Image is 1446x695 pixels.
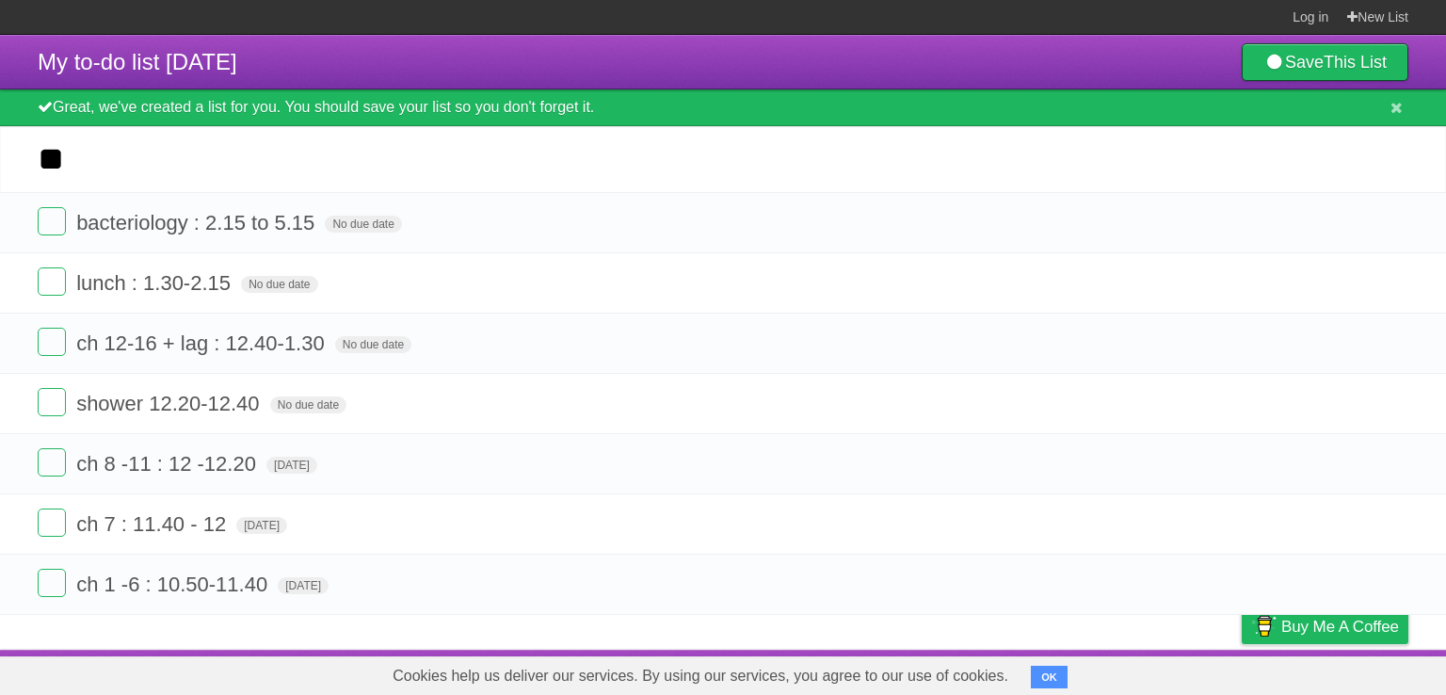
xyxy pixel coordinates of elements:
label: Done [38,328,66,356]
label: Done [38,388,66,416]
label: Done [38,569,66,597]
button: OK [1031,666,1068,688]
b: This List [1324,53,1387,72]
span: shower 12.20-12.40 [76,392,264,415]
label: Done [38,509,66,537]
label: Done [38,267,66,296]
span: ch 1 -6 : 10.50-11.40 [76,573,272,596]
span: [DATE] [266,457,317,474]
a: Developers [1053,655,1130,690]
label: Done [38,207,66,235]
span: lunch : 1.30-2.15 [76,271,235,295]
span: ch 8 -11 : 12 -12.20 [76,452,261,476]
span: ch 7 : 11.40 - 12 [76,512,231,536]
span: No due date [270,396,346,413]
span: No due date [335,336,411,353]
a: Suggest a feature [1290,655,1408,690]
span: My to-do list [DATE] [38,49,237,74]
span: ch 12-16 + lag : 12.40-1.30 [76,331,329,355]
span: Buy me a coffee [1281,610,1399,643]
span: [DATE] [278,577,329,594]
span: Cookies help us deliver our services. By using our services, you agree to our use of cookies. [374,657,1027,695]
a: Buy me a coffee [1242,609,1408,644]
a: SaveThis List [1242,43,1408,81]
span: bacteriology : 2.15 to 5.15 [76,211,319,234]
a: About [991,655,1031,690]
a: Privacy [1217,655,1266,690]
a: Terms [1153,655,1195,690]
label: Done [38,448,66,477]
span: No due date [325,216,401,233]
span: No due date [241,276,317,293]
img: Buy me a coffee [1251,610,1277,642]
span: [DATE] [236,517,287,534]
